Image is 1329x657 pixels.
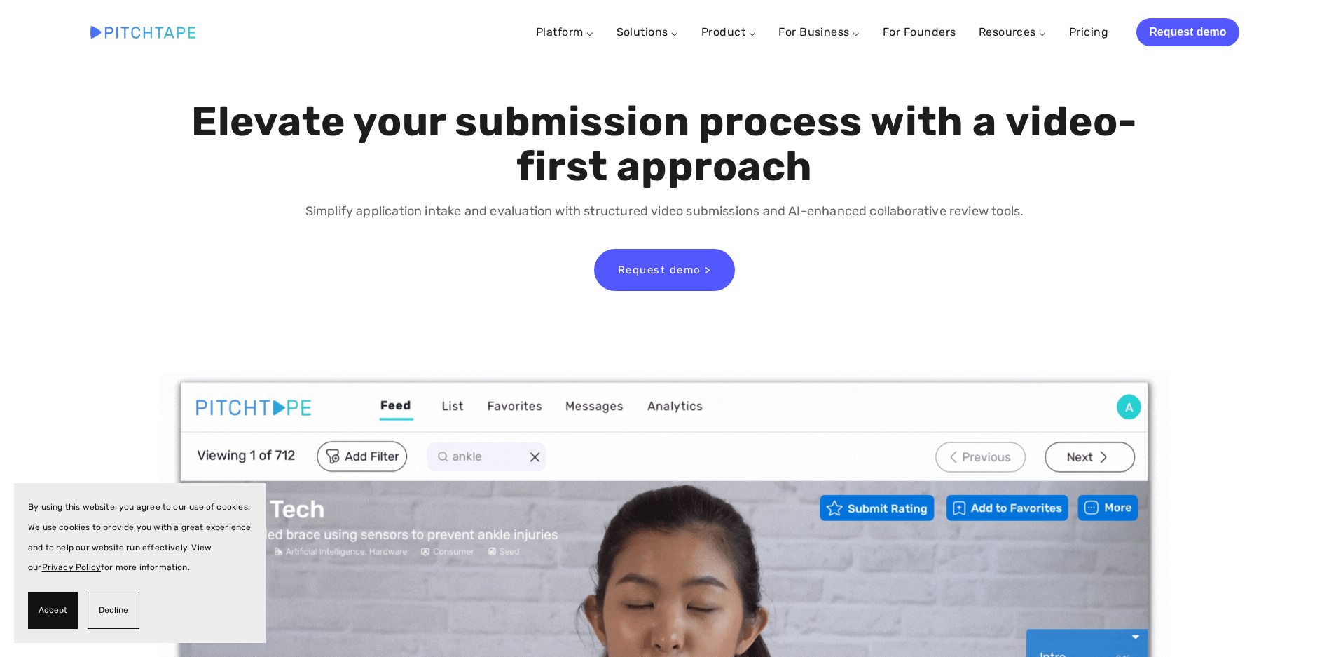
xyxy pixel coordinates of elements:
[28,592,78,629] button: Accept
[1259,590,1329,657] iframe: Chat Widget
[39,600,67,621] span: Accept
[28,497,252,578] p: By using this website, you agree to our use of cookies. We use cookies to provide you with a grea...
[99,600,128,621] span: Decline
[1069,20,1108,45] a: Pricing
[188,100,1141,189] h1: Elevate your submission process with a video-first approach
[979,25,1047,39] a: Resources ⌵
[617,25,679,39] a: Solutions ⌵
[90,26,195,38] img: Pitchtape | Video Submission Management Software
[14,483,266,643] section: Cookie banner
[1136,18,1239,46] a: Request demo
[188,201,1141,222] p: Simplify application intake and evaluation with structured video submissions and AI-enhanced coll...
[594,249,735,291] a: Request demo >
[42,562,102,572] a: Privacy Policy
[778,25,860,39] a: For Business ⌵
[883,20,956,45] a: For Founders
[536,25,594,39] a: Platform ⌵
[88,592,139,629] button: Decline
[701,25,756,39] a: Product ⌵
